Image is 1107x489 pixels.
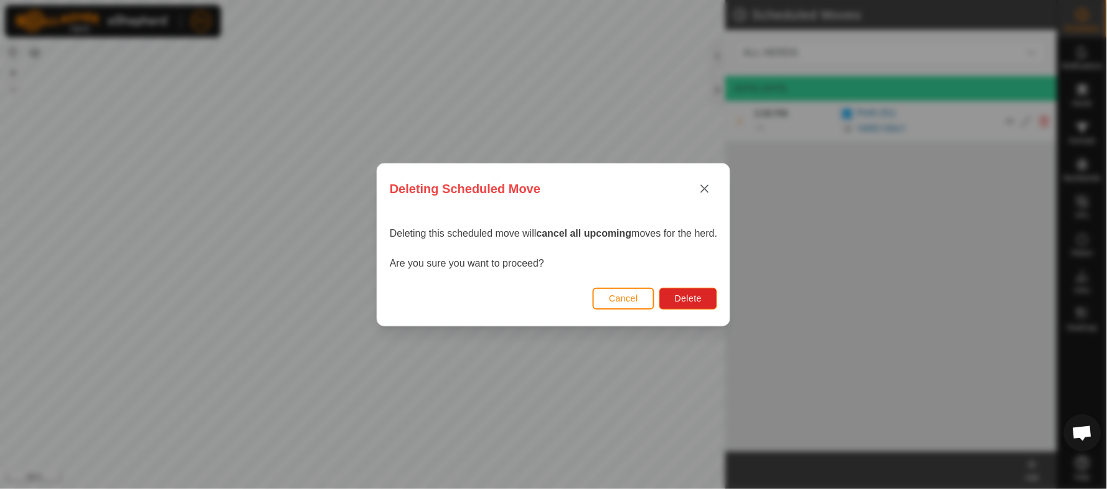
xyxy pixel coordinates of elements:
span: Cancel [609,293,638,303]
div: Open chat [1064,414,1101,452]
span: Delete [675,293,702,303]
p: Deleting this scheduled move will moves for the herd. [390,226,717,241]
p: Are you sure you want to proceed? [390,256,717,271]
button: Delete [659,287,717,309]
button: Cancel [593,287,654,309]
strong: cancel all upcoming [536,228,631,239]
span: Deleting Scheduled Move [390,179,540,198]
